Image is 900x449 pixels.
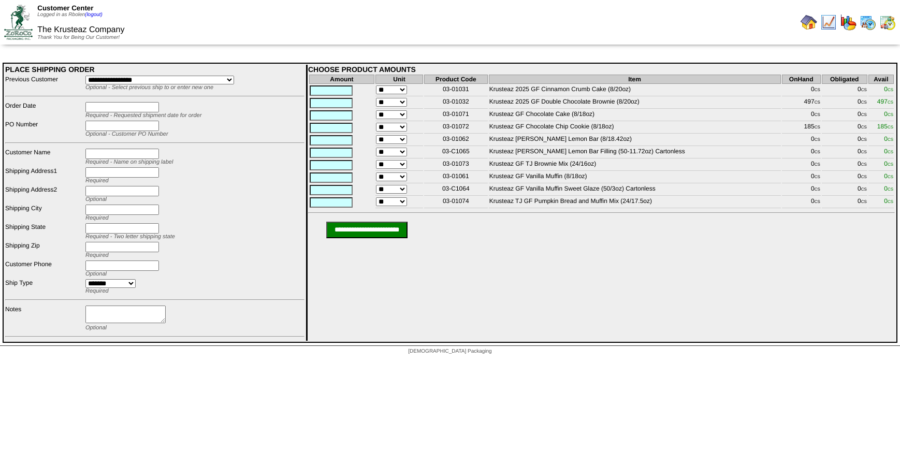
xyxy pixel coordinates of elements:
img: line_graph.gif [820,14,837,31]
td: Shipping City [5,204,84,222]
span: CS [861,199,867,204]
td: 03-01062 [424,135,488,146]
span: 185 [877,123,893,130]
th: Amount [309,75,374,84]
span: Optional - Customer PO Number [85,131,168,137]
a: (logout) [85,12,103,18]
td: 03-C1065 [424,147,488,158]
span: Customer Center [37,4,93,12]
span: CS [888,100,893,105]
img: home.gif [801,14,817,31]
td: 0 [822,135,867,146]
span: 0 [884,135,893,142]
td: Shipping Address2 [5,185,84,203]
span: 0 [884,185,893,192]
td: 0 [782,184,821,196]
span: CS [888,162,893,167]
td: 0 [822,197,867,208]
span: Optional [85,271,107,277]
span: Optional [85,325,107,331]
span: Required - Two letter shipping state [85,234,175,240]
td: 0 [782,147,821,158]
td: 03-01061 [424,172,488,183]
td: 185 [782,122,821,134]
span: CS [861,137,867,142]
td: Krusteaz TJ GF Pumpkin Bread and Muffin Mix (24/17.5oz) [489,197,781,208]
td: Krusteaz 2025 GF Double Chocolate Brownie (8/20oz) [489,97,781,109]
span: CS [815,150,820,154]
td: Krusteaz GF Chocolate Cake (8/18oz) [489,110,781,121]
th: Item [489,75,781,84]
span: CS [861,112,867,117]
td: 0 [822,160,867,171]
span: Required [85,215,109,221]
td: Shipping Zip [5,241,84,259]
span: 497 [877,98,893,105]
td: 0 [782,197,821,208]
td: 0 [782,85,821,96]
td: 0 [782,160,821,171]
span: CS [815,187,820,192]
th: Unit [375,75,423,84]
span: CS [888,150,893,154]
img: ZoRoCo_Logo(Green%26Foil)%20jpg.webp [4,5,33,39]
td: Ship Type [5,279,84,295]
td: 497 [782,97,821,109]
span: CS [815,175,820,179]
span: CS [861,175,867,179]
span: Thank You for Being Our Customer! [37,35,120,40]
td: 03-01031 [424,85,488,96]
td: 03-01072 [424,122,488,134]
td: 0 [822,122,867,134]
th: Avail [868,75,894,84]
span: Optional - Select previous ship to or enter new one [85,84,213,91]
td: Notes [5,305,84,331]
td: Krusteaz GF Chocolate Chip Cookie (8/18oz) [489,122,781,134]
span: CS [815,199,820,204]
img: graph.gif [840,14,857,31]
td: 0 [822,85,867,96]
span: 0 [884,85,893,93]
td: 0 [822,184,867,196]
th: OnHand [782,75,821,84]
span: CS [815,112,820,117]
td: 0 [782,135,821,146]
td: 03-01032 [424,97,488,109]
td: Order Date [5,102,84,119]
span: Required [85,288,109,294]
td: Krusteaz [PERSON_NAME] Lemon Bar (8/18.42oz) [489,135,781,146]
td: 0 [822,172,867,183]
td: Shipping Address1 [5,167,84,184]
span: 0 [884,148,893,155]
td: Customer Name [5,148,84,166]
span: CS [888,175,893,179]
th: Product Code [424,75,488,84]
td: 0 [822,147,867,158]
td: 03-01071 [424,110,488,121]
span: 0 [884,172,893,180]
td: Krusteaz [PERSON_NAME] Lemon Bar Filling (50-11.72oz) Cartonless [489,147,781,158]
td: 0 [822,97,867,109]
span: CS [888,199,893,204]
span: Required [85,178,109,184]
span: CS [861,187,867,192]
span: CS [861,88,867,92]
span: [DEMOGRAPHIC_DATA] Packaging [408,349,491,354]
span: CS [888,112,893,117]
td: 03-01073 [424,160,488,171]
span: Optional [85,196,107,202]
td: 0 [782,172,821,183]
span: CS [861,125,867,129]
span: CS [888,125,893,129]
td: 0 [782,110,821,121]
td: Krusteaz GF Vanilla Muffin Sweet Glaze (50/3oz) Cartonless [489,184,781,196]
span: CS [815,100,820,105]
td: Krusteaz 2025 GF Cinnamon Crumb Cake (8/20oz) [489,85,781,96]
th: Obligated [822,75,867,84]
span: Required - Requested shipment date for order [85,112,201,119]
td: 0 [822,110,867,121]
span: 0 [884,110,893,118]
td: Krusteaz GF Vanilla Muffin (8/18oz) [489,172,781,183]
span: CS [861,150,867,154]
td: 03-C1064 [424,184,488,196]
